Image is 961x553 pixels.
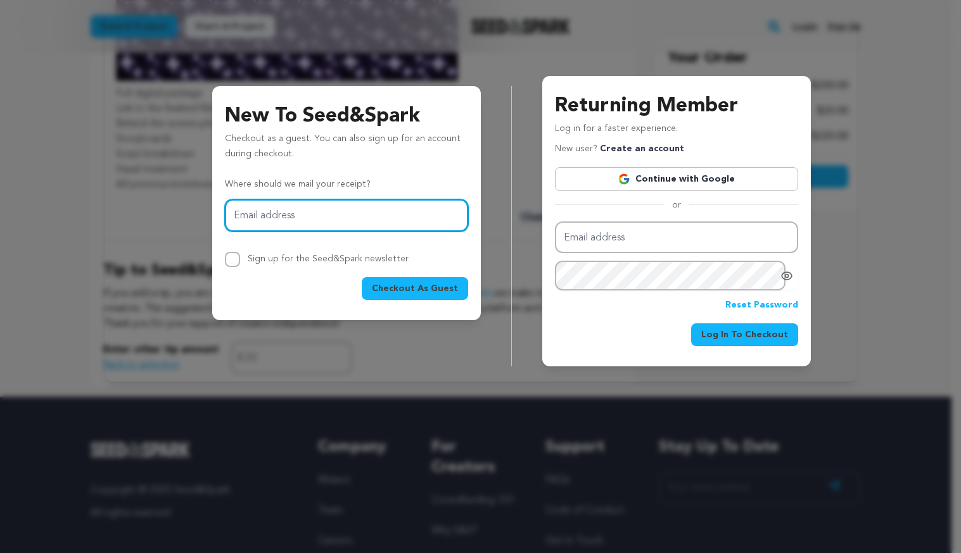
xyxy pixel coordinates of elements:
[555,142,684,157] p: New user?
[555,167,798,191] a: Continue with Google
[225,132,468,167] p: Checkout as a guest. You can also sign up for an account during checkout.
[555,91,798,121] h3: Returning Member
[665,199,689,211] span: or
[780,270,793,282] a: Show password as plain text. Warning: this will display your password on the screen.
[725,298,798,313] a: Reset Password
[701,328,788,341] span: Log In To Checkout
[600,144,684,153] a: Create an account
[555,221,798,254] input: Email address
[372,282,458,295] span: Checkout As Guest
[362,277,468,300] button: Checkout As Guest
[248,254,409,263] label: Sign up for the Seed&Spark newsletter
[225,101,468,132] h3: New To Seed&Spark
[691,323,798,346] button: Log In To Checkout
[555,121,798,142] p: Log in for a faster experience.
[618,173,630,185] img: Google logo
[225,177,468,192] p: Where should we mail your receipt?
[225,199,468,232] input: Email address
